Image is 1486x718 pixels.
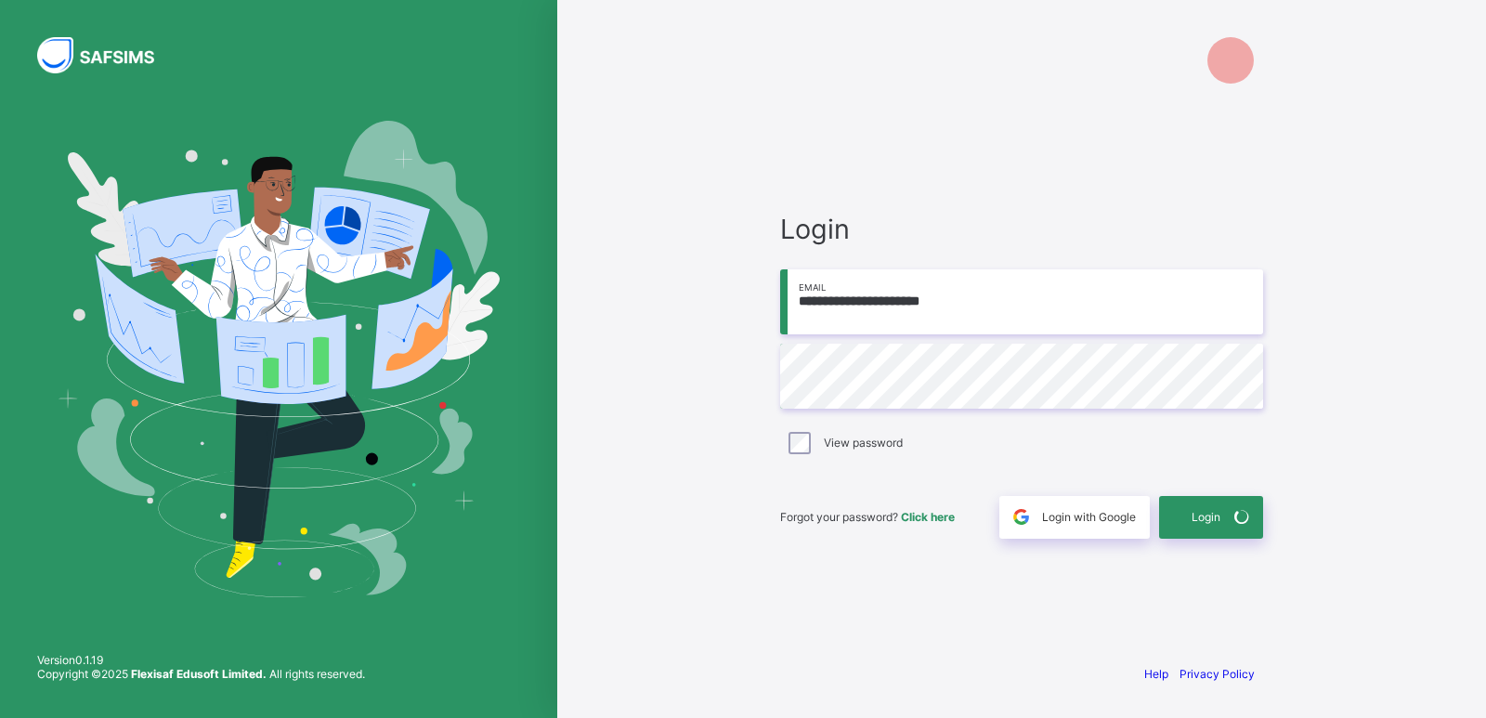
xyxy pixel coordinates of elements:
span: Copyright © 2025 All rights reserved. [37,667,365,681]
label: View password [824,436,903,450]
strong: Flexisaf Edusoft Limited. [131,667,267,681]
span: Login [1192,510,1220,524]
img: Hero Image [58,121,500,596]
a: Privacy Policy [1180,667,1255,681]
span: Login [780,213,1263,245]
span: Login with Google [1042,510,1136,524]
img: google.396cfc9801f0270233282035f929180a.svg [1010,506,1032,528]
a: Help [1144,667,1168,681]
span: Forgot your password? [780,510,955,524]
img: SAFSIMS Logo [37,37,176,73]
span: Version 0.1.19 [37,653,365,667]
a: Click here [901,510,955,524]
